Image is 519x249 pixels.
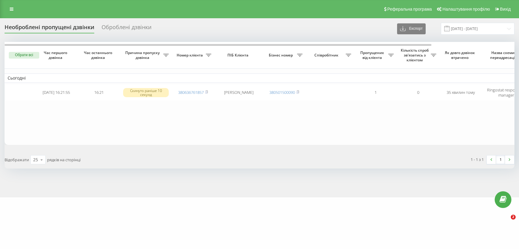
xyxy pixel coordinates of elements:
[35,84,78,101] td: [DATE] 16:21:55
[444,50,477,60] span: Як довго дзвінок втрачено
[214,84,263,101] td: [PERSON_NAME]
[220,53,258,58] span: ПІБ Клієнта
[9,52,39,59] button: Обрати всі
[123,88,169,97] div: Скинуто раніше 10 секунд
[47,157,81,162] span: рядків на сторінці
[498,215,513,229] iframe: Intercom live chat
[354,84,397,101] td: 1
[309,53,346,58] span: Співробітник
[397,84,439,101] td: 0
[5,157,29,162] span: Відображати
[442,7,490,12] span: Налаштування профілю
[5,24,94,33] div: Необроблені пропущені дзвінки
[357,50,388,60] span: Пропущених від клієнта
[33,157,38,163] div: 25
[397,23,426,34] button: Експорт
[40,50,73,60] span: Час першого дзвінка
[439,84,482,101] td: 35 хвилин тому
[266,53,297,58] span: Бізнес номер
[387,7,432,12] span: Реферальна програма
[175,53,206,58] span: Номер клієнта
[123,50,163,60] span: Причина пропуску дзвінка
[269,90,295,95] a: 380501500090
[78,84,120,101] td: 16:21
[102,24,151,33] div: Оброблені дзвінки
[500,7,511,12] span: Вихід
[178,90,204,95] a: 380636761857
[511,215,516,220] span: 2
[496,155,505,164] a: 1
[400,48,431,62] span: Кількість спроб зв'язатись з клієнтом
[471,156,484,162] div: 1 - 1 з 1
[82,50,115,60] span: Час останнього дзвінка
